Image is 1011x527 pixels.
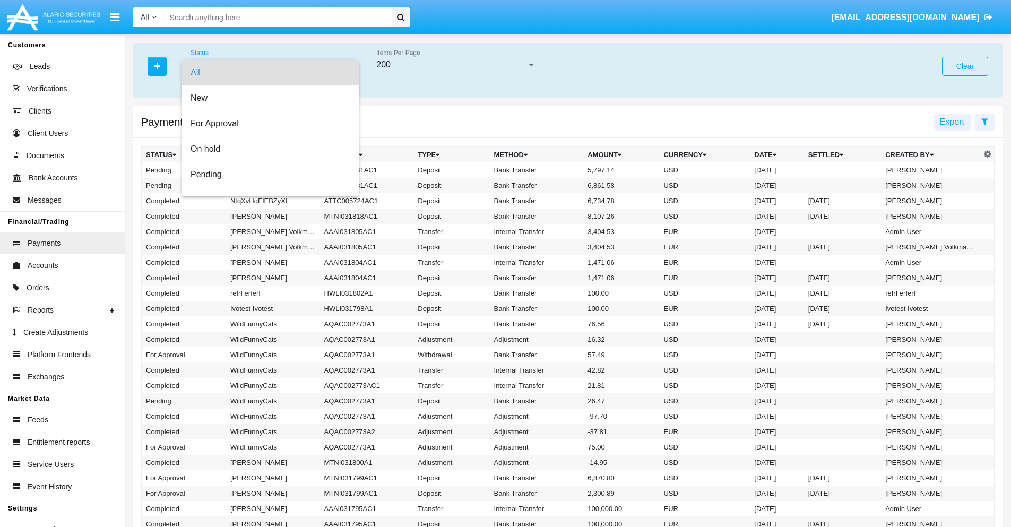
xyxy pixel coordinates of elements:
[191,162,350,187] span: Pending
[191,111,350,136] span: For Approval
[191,60,350,85] span: All
[191,187,350,213] span: Rejected
[191,136,350,162] span: On hold
[191,85,350,111] span: New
